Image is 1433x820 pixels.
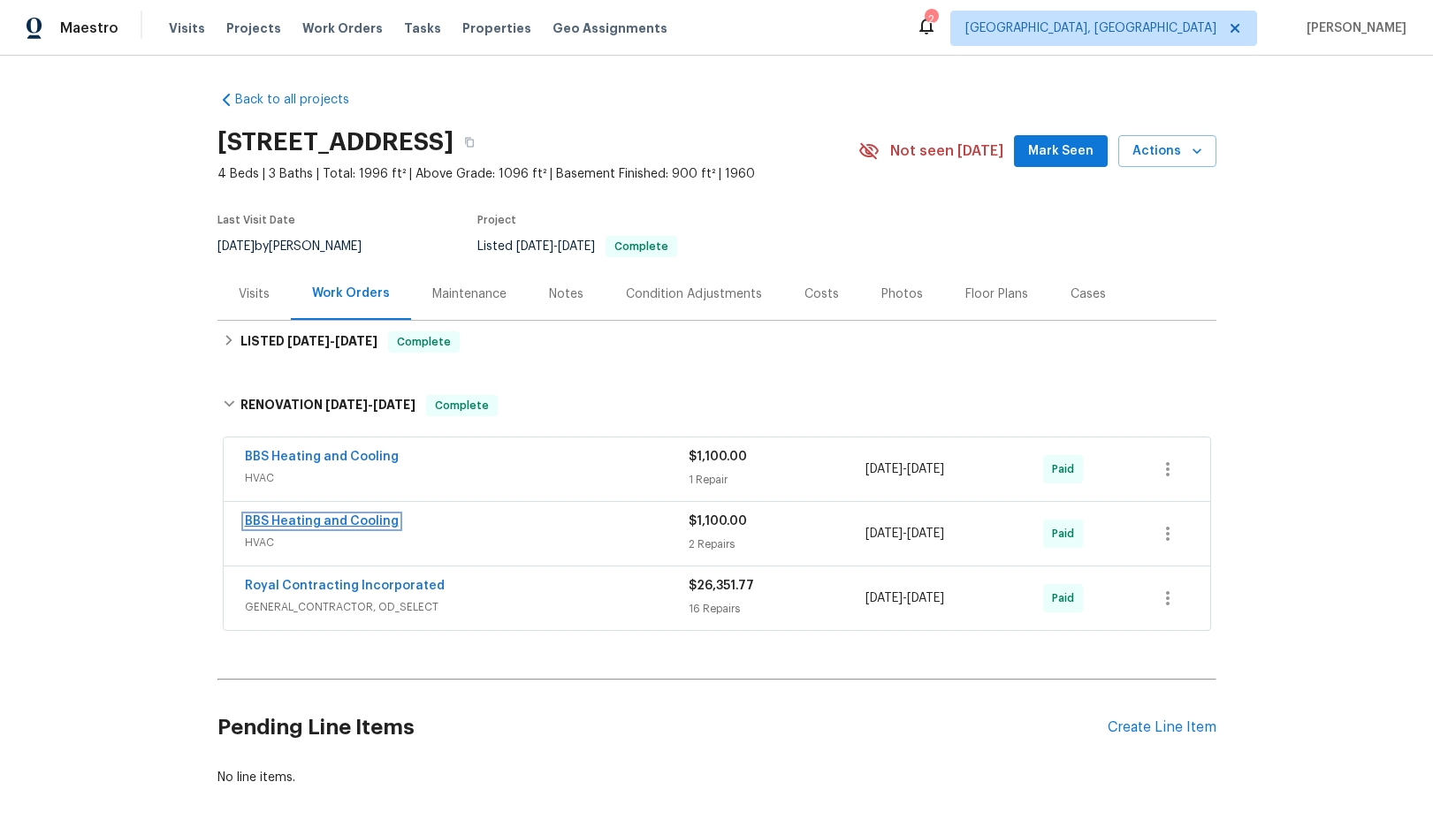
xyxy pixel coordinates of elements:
div: Work Orders [312,285,390,302]
span: [DATE] [907,463,944,475]
button: Actions [1118,135,1216,168]
span: - [865,525,944,543]
span: Complete [607,241,675,252]
span: [DATE] [287,335,330,347]
span: [DATE] [865,528,903,540]
span: Maestro [60,19,118,37]
h6: LISTED [240,331,377,353]
span: Mark Seen [1028,140,1094,163]
span: Project [477,215,516,225]
button: Mark Seen [1014,135,1108,168]
span: Projects [226,19,281,37]
span: $26,351.77 [689,580,754,592]
span: [DATE] [907,528,944,540]
span: - [287,335,377,347]
span: [DATE] [335,335,377,347]
div: 16 Repairs [689,600,866,618]
span: [DATE] [865,592,903,604]
span: - [516,240,595,253]
span: $1,100.00 [689,515,747,528]
a: BBS Heating and Cooling [245,451,399,463]
span: Listed [477,240,677,253]
span: Actions [1132,140,1202,163]
span: $1,100.00 [689,451,747,463]
div: Visits [239,285,270,303]
div: Condition Adjustments [626,285,762,303]
div: 2 [925,11,937,28]
a: Royal Contracting Incorporated [245,580,445,592]
div: 2 Repairs [689,535,866,553]
span: Paid [1052,589,1081,607]
span: [DATE] [865,463,903,475]
span: Paid [1052,460,1081,478]
div: Floor Plans [965,285,1028,303]
span: [GEOGRAPHIC_DATA], [GEOGRAPHIC_DATA] [965,19,1216,37]
div: Costs [804,285,839,303]
span: - [325,399,415,411]
span: HVAC [245,534,689,551]
div: Cases [1071,285,1106,303]
span: [DATE] [907,592,944,604]
span: GENERAL_CONTRACTOR, OD_SELECT [245,598,689,616]
span: [DATE] [516,240,553,253]
span: - [865,589,944,607]
span: Complete [428,397,496,414]
span: Tasks [404,22,441,34]
button: Copy Address [454,126,485,158]
span: Last Visit Date [217,215,295,225]
a: Back to all projects [217,91,387,109]
div: Photos [881,285,923,303]
div: Create Line Item [1108,719,1216,736]
span: [DATE] [373,399,415,411]
span: Visits [169,19,205,37]
span: HVAC [245,469,689,487]
span: [DATE] [217,240,255,253]
span: Complete [390,333,458,351]
div: Maintenance [432,285,507,303]
span: [DATE] [558,240,595,253]
h2: [STREET_ADDRESS] [217,133,454,151]
span: [DATE] [325,399,368,411]
div: RENOVATION [DATE]-[DATE]Complete [217,377,1216,434]
h6: RENOVATION [240,395,415,416]
span: - [865,460,944,478]
span: Paid [1052,525,1081,543]
span: Work Orders [302,19,383,37]
div: No line items. [217,769,1216,786]
span: Not seen [DATE] [890,142,1003,160]
div: 1 Repair [689,471,866,489]
span: 4 Beds | 3 Baths | Total: 1996 ft² | Above Grade: 1096 ft² | Basement Finished: 900 ft² | 1960 [217,165,858,183]
h2: Pending Line Items [217,687,1108,769]
div: Notes [549,285,583,303]
div: LISTED [DATE]-[DATE]Complete [217,321,1216,363]
a: BBS Heating and Cooling [245,515,399,528]
span: Properties [462,19,531,37]
span: Geo Assignments [553,19,667,37]
div: by [PERSON_NAME] [217,236,383,257]
span: [PERSON_NAME] [1300,19,1406,37]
